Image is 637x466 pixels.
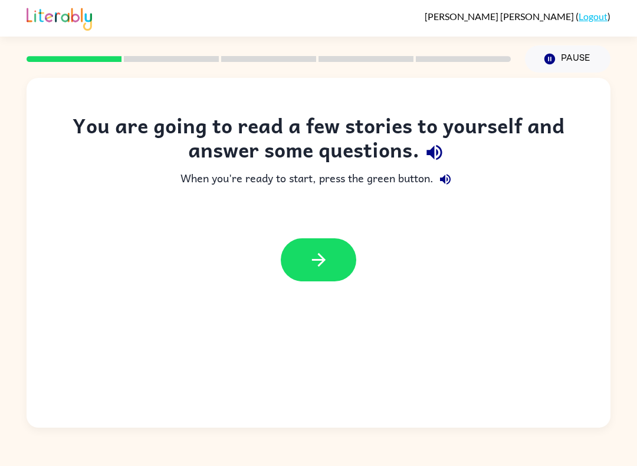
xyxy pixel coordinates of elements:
[525,45,610,73] button: Pause
[50,168,587,191] div: When you're ready to start, press the green button.
[50,113,587,168] div: You are going to read a few stories to yourself and answer some questions.
[27,5,92,31] img: Literably
[425,11,610,22] div: ( )
[579,11,608,22] a: Logout
[425,11,576,22] span: [PERSON_NAME] [PERSON_NAME]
